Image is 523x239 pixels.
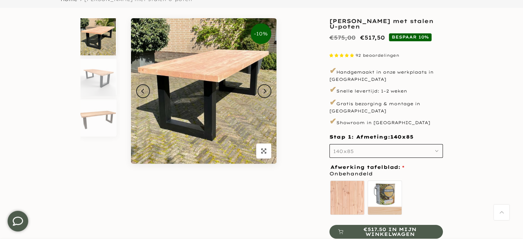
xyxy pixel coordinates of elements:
[329,170,373,178] span: Onbehandeld
[329,18,443,29] h1: [PERSON_NAME] met stalen U-poten
[329,84,336,95] span: ✔
[329,97,443,114] p: Gratis bezorging & montage in [GEOGRAPHIC_DATA]
[346,227,434,237] span: €517.50 in mijn winkelwagen
[389,33,432,41] span: BESPAAR 10%
[330,165,404,170] span: Afwerking tafelblad:
[329,65,443,82] p: Handgemaakt in onze werkplaats in [GEOGRAPHIC_DATA]
[258,84,271,98] button: Next
[131,18,276,164] img: tuintafel douglas met stalen U-poten zwart gepoedercoat
[329,116,336,126] span: ✔
[329,34,356,41] del: €575,00
[329,97,336,107] span: ✔
[360,33,385,43] ins: €517,50
[1,204,35,238] iframe: toggle-frame
[356,53,399,58] span: 92 beoordelingen
[329,65,336,76] span: ✔
[333,148,354,154] span: 140x85
[329,53,356,58] span: 4.87 stars
[80,59,116,96] img: Rechthoekige douglas tuintafel met zwarte stalen U-poten
[329,225,443,239] button: €517.50 in mijn winkelwagen
[329,84,443,96] p: Snelle levertijd: 1–2 weken
[329,144,443,158] button: 140x85
[494,205,509,220] a: Terug naar boven
[390,134,413,141] span: 140x85
[329,116,443,127] p: Showroom in [GEOGRAPHIC_DATA]
[329,134,413,140] span: Stap 1: Afmeting:
[80,18,116,55] img: tuintafel douglas met stalen U-poten zwart gepoedercoat
[136,84,150,98] button: Previous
